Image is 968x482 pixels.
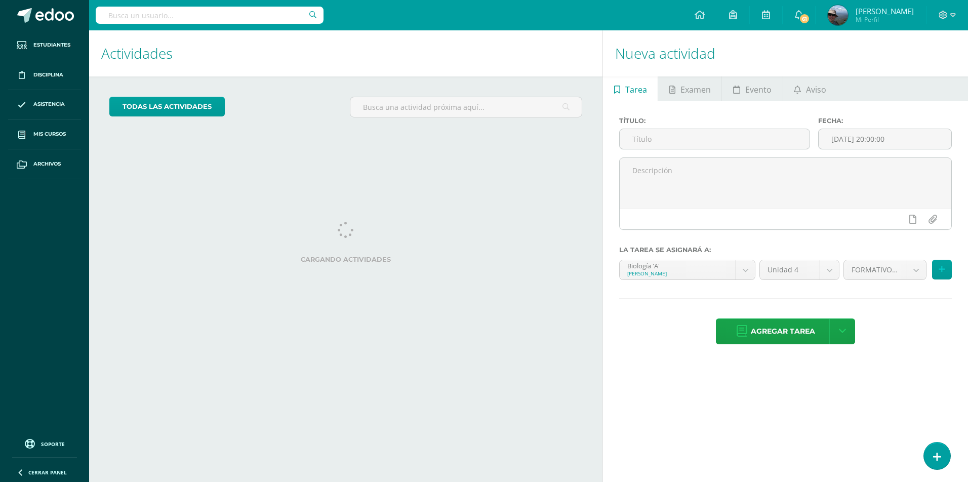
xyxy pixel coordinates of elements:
[856,6,914,16] span: [PERSON_NAME]
[8,149,81,179] a: Archivos
[8,119,81,149] a: Mis cursos
[768,260,812,279] span: Unidad 4
[620,260,755,279] a: Biología 'A'[PERSON_NAME]
[783,76,837,101] a: Aviso
[852,260,899,279] span: FORMATIVO (60.0%)
[627,270,728,277] div: [PERSON_NAME]
[8,90,81,120] a: Asistencia
[8,60,81,90] a: Disciplina
[33,41,70,49] span: Estudiantes
[96,7,324,24] input: Busca un usuario...
[658,76,721,101] a: Examen
[8,30,81,60] a: Estudiantes
[828,5,848,25] img: e57d4945eb58c8e9487f3e3570aa7150.png
[101,30,590,76] h1: Actividades
[33,71,63,79] span: Disciplina
[856,15,914,24] span: Mi Perfil
[745,77,772,102] span: Evento
[818,117,952,125] label: Fecha:
[615,30,956,76] h1: Nueva actividad
[722,76,782,101] a: Evento
[680,77,711,102] span: Examen
[33,160,61,168] span: Archivos
[603,76,658,101] a: Tarea
[33,130,66,138] span: Mis cursos
[760,260,839,279] a: Unidad 4
[806,77,826,102] span: Aviso
[109,97,225,116] a: todas las Actividades
[28,469,67,476] span: Cerrar panel
[350,97,582,117] input: Busca una actividad próxima aquí...
[625,77,647,102] span: Tarea
[33,100,65,108] span: Asistencia
[627,260,728,270] div: Biología 'A'
[799,13,810,24] span: 61
[619,246,952,254] label: La tarea se asignará a:
[819,129,951,149] input: Fecha de entrega
[620,129,810,149] input: Título
[751,319,815,344] span: Agregar tarea
[12,436,77,450] a: Soporte
[41,440,65,448] span: Soporte
[844,260,926,279] a: FORMATIVO (60.0%)
[619,117,810,125] label: Título:
[109,256,582,263] label: Cargando actividades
